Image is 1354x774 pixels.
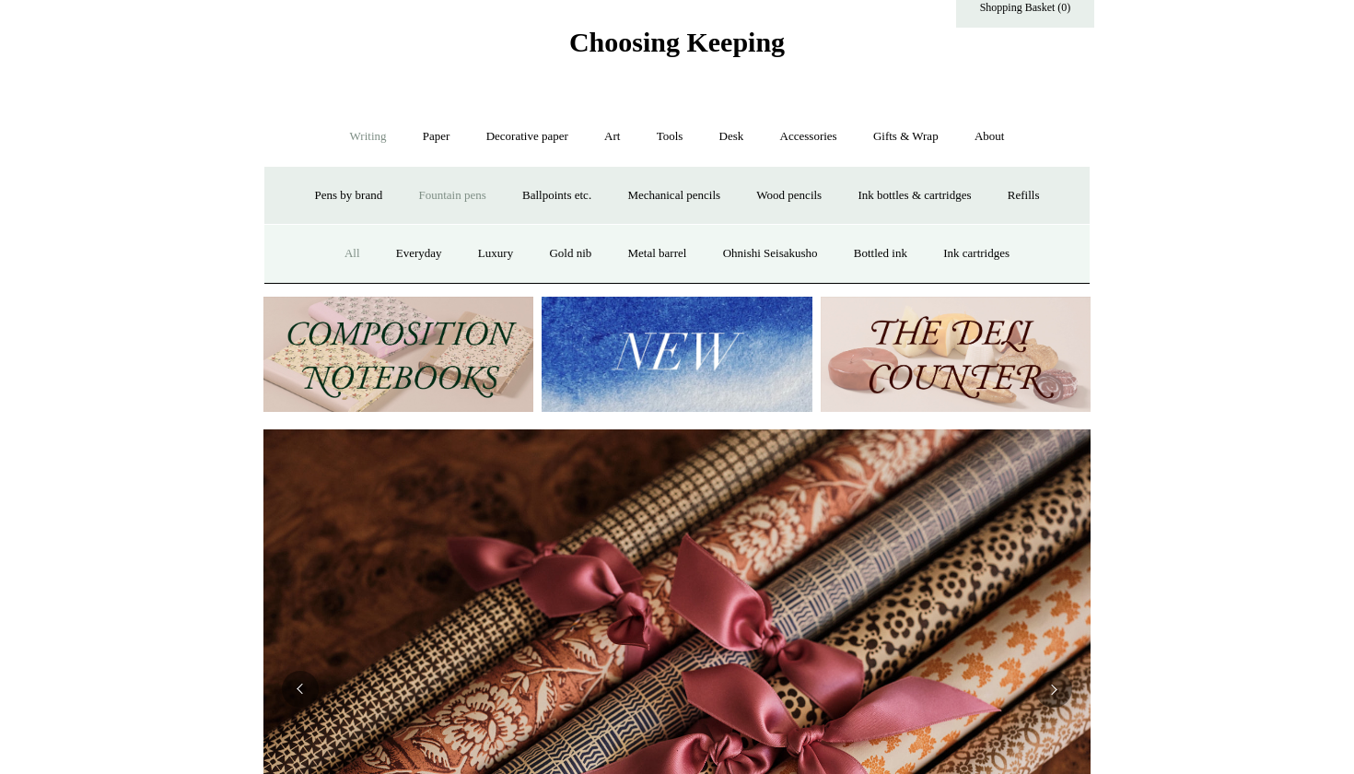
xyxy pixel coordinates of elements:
a: Ballpoints etc. [506,171,608,220]
a: Bottled ink [837,229,924,278]
a: Art [588,112,636,161]
a: Ink bottles & cartridges [841,171,987,220]
a: About [958,112,1021,161]
a: All [328,229,377,278]
img: 202302 Composition ledgers.jpg__PID:69722ee6-fa44-49dd-a067-31375e5d54ec [263,297,533,412]
a: Fountain pens [402,171,502,220]
a: Paper [406,112,467,161]
a: Gold nib [532,229,608,278]
span: Choosing Keeping [569,27,785,57]
button: Previous [282,671,319,708]
a: Metal barrel [612,229,704,278]
a: Pens by brand [298,171,400,220]
a: Refills [991,171,1056,220]
img: The Deli Counter [821,297,1091,412]
button: Next [1035,671,1072,708]
a: Mechanical pencils [611,171,737,220]
a: Everyday [379,229,459,278]
a: Ink cartridges [927,229,1026,278]
a: Ohnishi Seisakusho [706,229,835,278]
a: Wood pencils [740,171,838,220]
a: Desk [703,112,761,161]
a: Choosing Keeping [569,41,785,54]
a: Gifts & Wrap [857,112,955,161]
img: New.jpg__PID:f73bdf93-380a-4a35-bcfe-7823039498e1 [542,297,811,412]
a: Writing [333,112,403,161]
a: Decorative paper [470,112,585,161]
a: Accessories [764,112,854,161]
a: Tools [640,112,700,161]
a: Luxury [461,229,530,278]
